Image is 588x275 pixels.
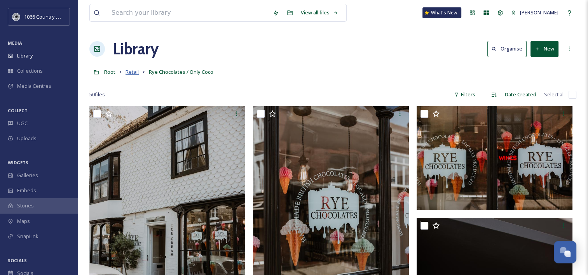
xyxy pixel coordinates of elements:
[8,258,27,263] span: SOCIALS
[17,218,30,225] span: Maps
[126,67,139,77] a: Retail
[544,91,565,98] span: Select all
[17,172,38,179] span: Galleries
[297,5,342,20] a: View all files
[17,120,28,127] span: UGC
[17,82,51,90] span: Media Centres
[17,67,43,75] span: Collections
[17,135,37,142] span: Uploads
[126,68,139,75] span: Retail
[8,160,28,165] span: WIDGETS
[554,241,576,263] button: Open Chat
[530,41,558,57] button: New
[24,13,79,20] span: 1066 Country Marketing
[108,4,269,21] input: Search your library
[450,87,479,102] div: Filters
[17,52,33,59] span: Library
[12,13,20,21] img: logo_footerstamp.png
[8,108,28,113] span: COLLECT
[104,67,115,77] a: Root
[104,68,115,75] span: Root
[8,40,22,46] span: MEDIA
[17,187,36,194] span: Embeds
[17,233,38,240] span: SnapLink
[113,37,159,61] a: Library
[417,106,572,210] img: Campaign Shoot (174).jpg
[17,202,34,209] span: Stories
[501,87,540,102] div: Date Created
[89,91,105,98] span: 50 file s
[422,7,461,18] a: What's New
[149,67,213,77] a: Rye Chocolates / Only Coco
[487,41,527,57] button: Organise
[520,9,558,16] span: [PERSON_NAME]
[149,68,213,75] span: Rye Chocolates / Only Coco
[507,5,562,20] a: [PERSON_NAME]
